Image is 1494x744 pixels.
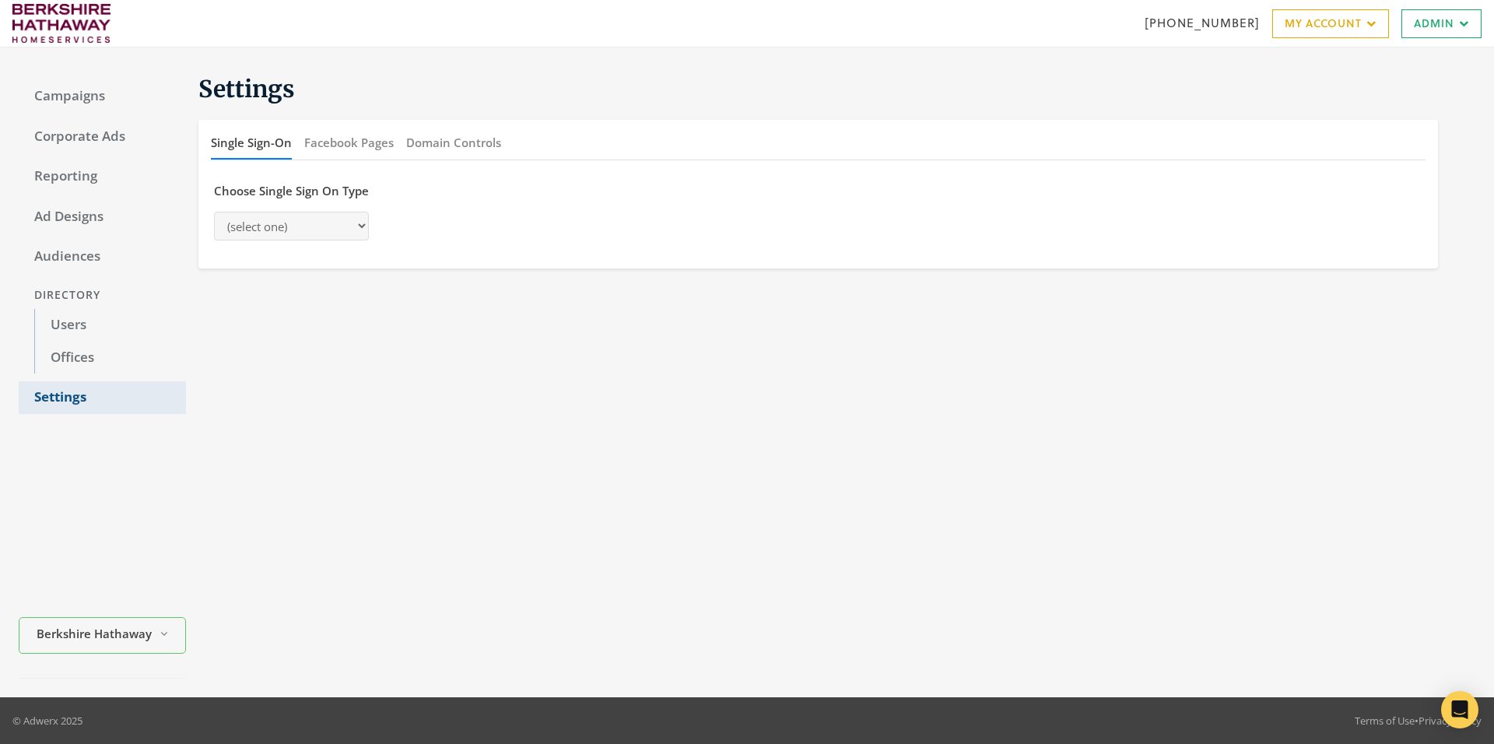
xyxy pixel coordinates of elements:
[19,617,186,654] button: Berkshire Hathaway HomeServices
[406,126,501,160] button: Domain Controls
[214,184,369,199] h5: Choose Single Sign On Type
[1145,15,1260,31] a: [PHONE_NUMBER]
[37,625,153,643] span: Berkshire Hathaway HomeServices
[19,201,186,233] a: Ad Designs
[1355,713,1482,728] div: •
[19,381,186,414] a: Settings
[19,160,186,193] a: Reporting
[19,121,186,153] a: Corporate Ads
[1401,9,1482,38] a: Admin
[19,80,186,113] a: Campaigns
[12,713,82,728] p: © Adwerx 2025
[1272,9,1389,38] a: My Account
[1441,691,1478,728] div: Open Intercom Messenger
[198,74,295,104] span: Settings
[1419,714,1482,728] a: Privacy Policy
[34,309,186,342] a: Users
[34,342,186,374] a: Offices
[211,126,292,160] button: Single Sign-On
[19,281,186,310] div: Directory
[1355,714,1415,728] a: Terms of Use
[12,4,110,43] img: Adwerx
[19,240,186,273] a: Audiences
[304,126,394,160] button: Facebook Pages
